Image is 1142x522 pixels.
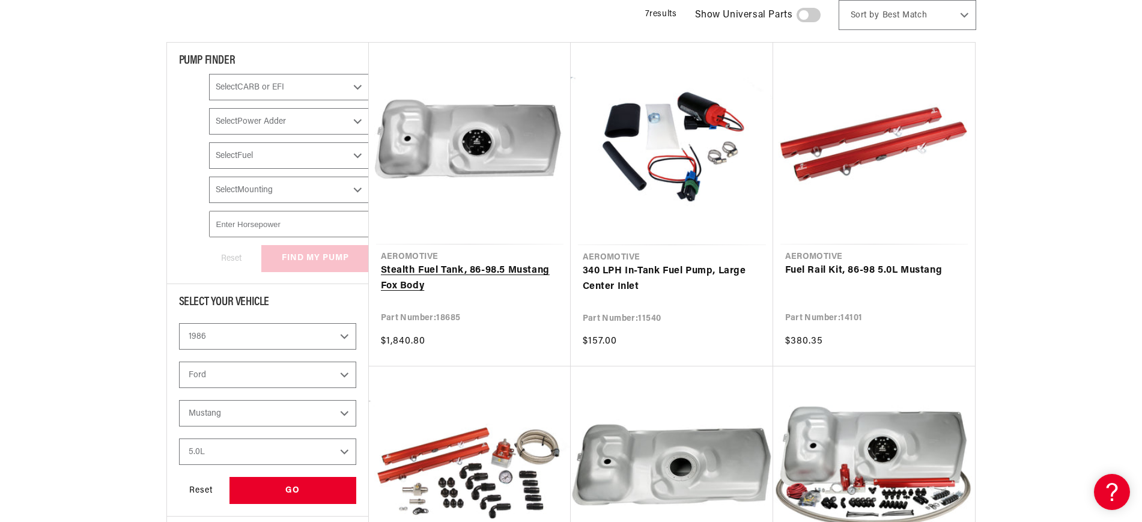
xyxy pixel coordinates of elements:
span: 7 results [645,10,677,19]
span: Sort by [851,10,879,22]
select: CARB or EFI [209,74,369,100]
select: Model [179,400,356,426]
a: Stealth Fuel Tank, 86-98.5 Mustang Fox Body [381,263,559,294]
a: Fuel Rail Kit, 86-98 5.0L Mustang [785,263,963,279]
select: Power Adder [209,108,369,135]
select: Mounting [209,177,369,203]
select: Make [179,362,356,388]
select: Engine [179,439,356,465]
input: Enter Horsepower [209,211,369,237]
div: Select Your Vehicle [179,296,356,311]
a: 340 LPH In-Tank Fuel Pump, Large Center Inlet [583,264,761,294]
span: PUMP FINDER [179,55,235,67]
select: Fuel [209,142,369,169]
div: Reset [179,477,223,504]
select: Year [179,323,356,350]
div: GO [229,477,356,504]
span: Show Universal Parts [695,8,793,23]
